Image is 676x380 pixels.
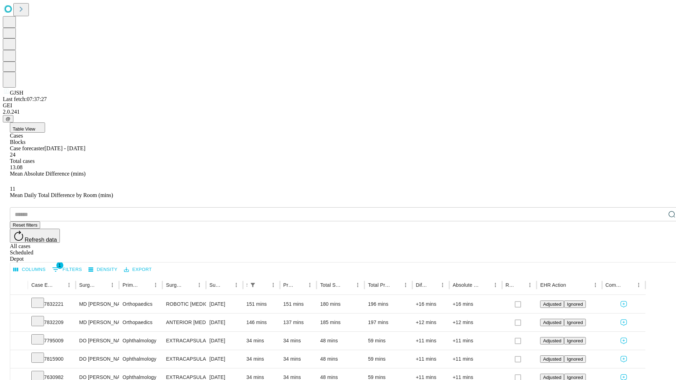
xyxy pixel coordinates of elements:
[10,90,23,96] span: GJSH
[10,221,40,229] button: Reset filters
[391,280,401,290] button: Sort
[10,122,45,133] button: Table View
[453,282,480,288] div: Absolute Difference
[107,280,117,290] button: Menu
[283,282,295,288] div: Predicted In Room Duration
[87,264,119,275] button: Density
[543,302,561,307] span: Adjusted
[209,295,239,313] div: [DATE]
[123,332,159,350] div: Ophthalmology
[79,282,97,288] div: Surgeon Name
[14,298,24,311] button: Expand
[624,280,634,290] button: Sort
[515,280,525,290] button: Sort
[6,116,11,121] span: @
[209,313,239,331] div: [DATE]
[564,319,586,326] button: Ignored
[141,280,151,290] button: Sort
[123,295,159,313] div: Orthopaedics
[416,313,446,331] div: +12 mins
[268,280,278,290] button: Menu
[166,282,183,288] div: Surgery Name
[10,171,86,177] span: Mean Absolute Difference (mins)
[506,282,515,288] div: Resolved in EHR
[13,126,35,132] span: Table View
[543,320,561,325] span: Adjusted
[283,350,313,368] div: 34 mins
[12,264,48,275] button: Select columns
[490,280,500,290] button: Menu
[3,109,673,115] div: 2.0.241
[209,282,221,288] div: Surgery Date
[3,115,13,122] button: @
[122,264,154,275] button: Export
[567,338,583,343] span: Ignored
[248,280,258,290] button: Show filters
[246,350,276,368] div: 34 mins
[221,280,231,290] button: Sort
[13,222,37,228] span: Reset filters
[79,313,115,331] div: MD [PERSON_NAME] [PERSON_NAME]
[3,96,47,102] span: Last fetch: 07:37:27
[353,280,363,290] button: Menu
[283,295,313,313] div: 151 mins
[368,295,409,313] div: 196 mins
[567,280,577,290] button: Sort
[56,262,63,269] span: 1
[64,280,74,290] button: Menu
[194,280,204,290] button: Menu
[123,313,159,331] div: Orthopaedics
[416,350,446,368] div: +11 mins
[590,280,600,290] button: Menu
[453,313,499,331] div: +12 mins
[540,319,564,326] button: Adjusted
[567,320,583,325] span: Ignored
[368,332,409,350] div: 59 mins
[416,332,446,350] div: +11 mins
[10,152,15,158] span: 24
[416,295,446,313] div: +16 mins
[79,350,115,368] div: DO [PERSON_NAME]
[438,280,447,290] button: Menu
[10,229,60,243] button: Refresh data
[79,295,115,313] div: MD [PERSON_NAME] [PERSON_NAME]
[320,332,361,350] div: 48 mins
[184,280,194,290] button: Sort
[258,280,268,290] button: Sort
[453,350,499,368] div: +11 mins
[540,337,564,344] button: Adjusted
[14,317,24,329] button: Expand
[567,356,583,362] span: Ignored
[10,145,44,151] span: Case forecaster
[540,282,566,288] div: EHR Action
[564,355,586,363] button: Ignored
[10,192,113,198] span: Mean Daily Total Difference by Room (mins)
[246,295,276,313] div: 151 mins
[246,282,247,288] div: Scheduled In Room Duration
[231,280,241,290] button: Menu
[320,295,361,313] div: 180 mins
[79,332,115,350] div: DO [PERSON_NAME]
[50,264,84,275] button: Show filters
[540,300,564,308] button: Adjusted
[416,282,427,288] div: Difference
[248,280,258,290] div: 1 active filter
[320,350,361,368] div: 48 mins
[543,356,561,362] span: Adjusted
[166,295,202,313] div: ROBOTIC [MEDICAL_DATA] KNEE TOTAL
[246,313,276,331] div: 146 mins
[166,332,202,350] div: EXTRACAPSULAR CATARACT REMOVAL WITH [MEDICAL_DATA]
[44,145,85,151] span: [DATE] - [DATE]
[123,350,159,368] div: Ophthalmology
[246,332,276,350] div: 34 mins
[320,282,342,288] div: Total Scheduled Duration
[166,313,202,331] div: ANTERIOR [MEDICAL_DATA] TOTAL HIP
[283,313,313,331] div: 137 mins
[283,332,313,350] div: 34 mins
[543,375,561,380] span: Adjusted
[564,300,586,308] button: Ignored
[98,280,107,290] button: Sort
[368,350,409,368] div: 59 mins
[453,332,499,350] div: +11 mins
[10,158,35,164] span: Total cases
